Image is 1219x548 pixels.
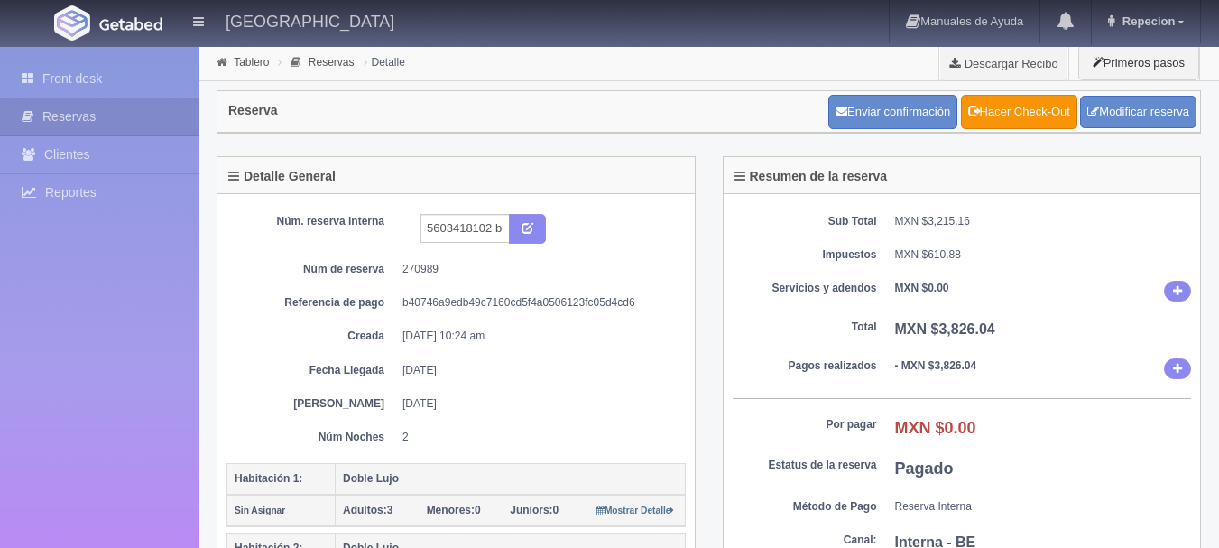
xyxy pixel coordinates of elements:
[733,281,877,296] dt: Servicios y adendos
[733,499,877,515] dt: Método de Pago
[235,472,302,485] b: Habitación 1:
[54,5,90,41] img: Getabed
[895,282,949,294] b: MXN $0.00
[895,247,1192,263] dd: MXN $610.88
[402,396,672,412] dd: [DATE]
[359,53,410,70] li: Detalle
[895,419,976,437] b: MXN $0.00
[240,262,384,277] dt: Núm de reserva
[733,417,877,432] dt: Por pagar
[1118,14,1176,28] span: Repecion
[336,463,686,495] th: Doble Lujo
[402,329,672,344] dd: [DATE] 10:24 am
[895,460,954,478] b: Pagado
[733,247,877,263] dt: Impuestos
[240,295,384,311] dt: Referencia de pago
[427,504,475,516] strong: Menores:
[234,56,269,69] a: Tablero
[228,104,278,117] h4: Reserva
[961,95,1077,129] a: Hacer Check-Out
[510,504,552,516] strong: Juniors:
[343,504,392,516] span: 3
[895,321,995,337] b: MXN $3,826.04
[734,170,888,183] h4: Resumen de la reserva
[309,56,355,69] a: Reservas
[895,214,1192,229] dd: MXN $3,215.16
[895,499,1192,515] dd: Reserva Interna
[733,320,877,335] dt: Total
[939,45,1068,81] a: Descargar Recibo
[510,504,559,516] span: 0
[402,430,672,445] dd: 2
[596,504,675,516] a: Mostrar Detalle
[228,170,336,183] h4: Detalle General
[402,295,672,311] dd: b40746a9edb49c7160cd5f4a0506123fc05d4cd6
[240,430,384,445] dt: Núm Noches
[240,214,384,229] dt: Núm. reserva interna
[240,329,384,344] dt: Creada
[235,506,285,515] small: Sin Asignar
[240,363,384,378] dt: Fecha Llegada
[99,17,162,31] img: Getabed
[402,363,672,378] dd: [DATE]
[240,396,384,412] dt: [PERSON_NAME]
[733,458,877,473] dt: Estatus de la reserva
[427,504,481,516] span: 0
[1080,96,1196,129] a: Modificar reserva
[733,533,877,548] dt: Canal:
[343,504,387,516] strong: Adultos:
[226,9,394,32] h4: [GEOGRAPHIC_DATA]
[596,506,675,515] small: Mostrar Detalle
[733,214,877,229] dt: Sub Total
[828,95,957,129] button: Enviar confirmación
[402,262,672,277] dd: 270989
[895,359,977,372] b: - MXN $3,826.04
[1078,45,1199,80] button: Primeros pasos
[733,358,877,374] dt: Pagos realizados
